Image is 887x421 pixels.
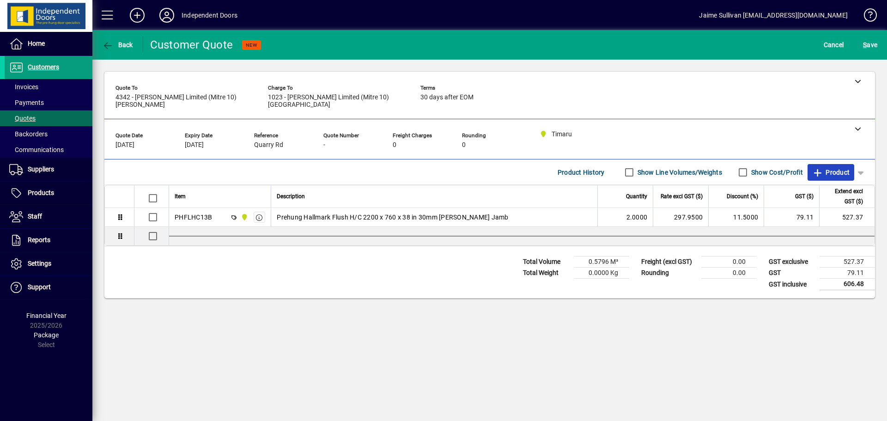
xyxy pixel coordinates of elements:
span: Payments [9,99,44,106]
div: PHFLHC13B [175,213,212,222]
div: Customer Quote [150,37,233,52]
a: Support [5,276,92,299]
button: Cancel [821,37,846,53]
span: 2.0000 [626,213,648,222]
a: Staff [5,205,92,228]
span: Staff [28,213,42,220]
div: 297.9500 [659,213,703,222]
span: [DATE] [115,141,134,149]
div: Jaime Sullivan [EMAIL_ADDRESS][DOMAIN_NAME] [699,8,848,23]
span: Package [34,331,59,339]
span: S [863,41,867,49]
a: Home [5,32,92,55]
button: Add [122,7,152,24]
span: Customers [28,63,59,71]
span: 0 [462,141,466,149]
td: Total Volume [518,256,574,268]
td: 11.5000 [708,208,764,227]
a: Knowledge Base [857,2,875,32]
td: GST [764,268,820,279]
td: Freight (excl GST) [637,256,701,268]
span: Suppliers [28,165,54,173]
a: Invoices [5,79,92,95]
span: Settings [28,260,51,267]
span: Prehung Hallmark Flush H/C 2200 x 760 x 38 in 30mm [PERSON_NAME] Jamb [277,213,508,222]
app-page-header-button: Back [92,37,143,53]
span: 30 days after EOM [420,94,474,101]
td: 0.0000 Kg [574,268,629,279]
td: 0.5796 M³ [574,256,629,268]
span: Products [28,189,54,196]
span: Extend excl GST ($) [825,186,863,207]
a: Communications [5,142,92,158]
span: Cancel [824,37,844,52]
td: 0.00 [701,268,757,279]
span: Product [812,165,850,180]
span: Support [28,283,51,291]
span: Financial Year [26,312,67,319]
button: Save [861,37,880,53]
a: Reports [5,229,92,252]
span: Backorders [9,130,48,138]
button: Product History [554,164,608,181]
div: Independent Doors [182,8,237,23]
a: Quotes [5,110,92,126]
span: Rate excl GST ($) [661,191,703,201]
span: NEW [246,42,257,48]
td: GST exclusive [764,256,820,268]
button: Profile [152,7,182,24]
span: 0 [393,141,396,149]
span: Item [175,191,186,201]
span: Quotes [9,115,36,122]
button: Back [100,37,135,53]
span: 1023 - [PERSON_NAME] Limited (Mitre 10) [GEOGRAPHIC_DATA] [268,94,407,109]
span: Discount (%) [727,191,758,201]
td: 527.37 [820,256,875,268]
span: 4342 - [PERSON_NAME] Limited (Mitre 10) [PERSON_NAME] [115,94,254,109]
span: Product History [558,165,605,180]
td: 79.11 [820,268,875,279]
span: Reports [28,236,50,244]
a: Payments [5,95,92,110]
td: Total Weight [518,268,574,279]
label: Show Line Volumes/Weights [636,168,722,177]
label: Show Cost/Profit [749,168,803,177]
a: Settings [5,252,92,275]
span: [DATE] [185,141,204,149]
td: 0.00 [701,256,757,268]
span: Timaru [238,212,249,222]
td: 79.11 [764,208,819,227]
span: ave [863,37,877,52]
td: 606.48 [820,279,875,290]
td: GST inclusive [764,279,820,290]
span: Communications [9,146,64,153]
td: Rounding [637,268,701,279]
td: 527.37 [819,208,875,227]
span: Quantity [626,191,647,201]
span: Back [102,41,133,49]
span: - [323,141,325,149]
span: Invoices [9,83,38,91]
span: GST ($) [795,191,814,201]
a: Products [5,182,92,205]
span: Description [277,191,305,201]
span: Quarry Rd [254,141,283,149]
button: Product [808,164,854,181]
a: Backorders [5,126,92,142]
span: Home [28,40,45,47]
a: Suppliers [5,158,92,181]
